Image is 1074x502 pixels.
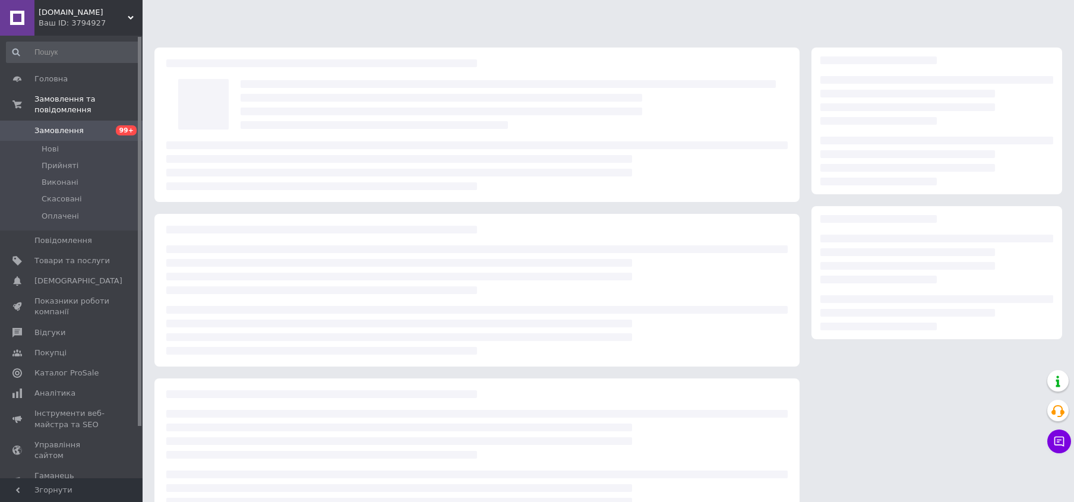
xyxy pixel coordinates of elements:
span: Гаманець компанії [34,471,110,492]
button: Чат з покупцем [1047,430,1071,453]
span: Відгуки [34,327,65,338]
span: Управління сайтом [34,440,110,461]
span: Аналітика [34,388,75,399]
span: [DEMOGRAPHIC_DATA] [34,276,122,286]
span: Товари та послуги [34,255,110,266]
span: Скасовані [42,194,82,204]
span: Каталог ProSale [34,368,99,378]
div: Ваш ID: 3794927 [39,18,143,29]
span: Покупці [34,348,67,358]
span: Замовлення [34,125,84,136]
span: 99+ [116,125,137,135]
input: Пошук [6,42,140,63]
span: Оплачені [42,211,79,222]
span: Замовлення та повідомлення [34,94,143,115]
span: Krovati.com.ua [39,7,128,18]
span: Нові [42,144,59,154]
span: Виконані [42,177,78,188]
span: Прийняті [42,160,78,171]
span: Показники роботи компанії [34,296,110,317]
span: Інструменти веб-майстра та SEO [34,408,110,430]
span: Повідомлення [34,235,92,246]
span: Головна [34,74,68,84]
